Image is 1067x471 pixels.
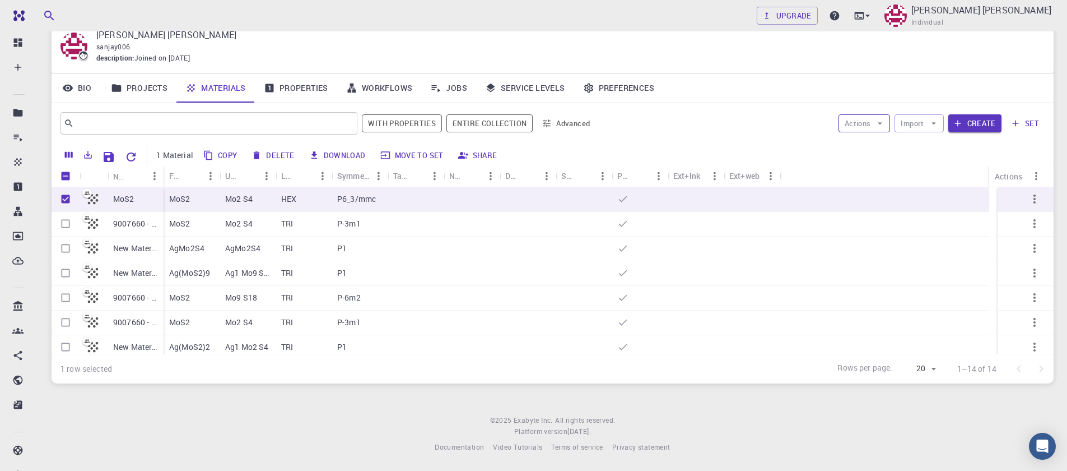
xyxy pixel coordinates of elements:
[362,114,442,132] span: Show only materials with calculated properties
[446,114,533,132] span: Filter throughout whole library including sets (folders)
[594,167,612,185] button: Menu
[296,167,314,185] button: Sort
[948,114,1001,132] button: Create
[505,165,520,187] div: Default
[120,146,142,168] button: Reset Explorer Settings
[337,73,422,103] a: Workflows
[281,317,293,328] p: TRI
[97,146,120,168] button: Save Explorer Settings
[995,165,1022,187] div: Actions
[332,165,388,187] div: Symmetry
[306,146,370,164] button: Download
[337,165,370,187] div: Symmetry
[96,28,1036,41] p: [PERSON_NAME] [PERSON_NAME]
[258,167,276,185] button: Menu
[957,363,997,375] p: 1–14 of 14
[989,165,1045,187] div: Actions
[514,415,553,426] a: Exabyte Inc.
[240,167,258,185] button: Sort
[281,292,293,303] p: TRI
[156,150,193,161] p: 1 Material
[490,415,514,426] span: © 2025
[169,341,210,353] p: Ag(MoS2)2
[757,7,818,25] a: Upgrade
[113,165,128,187] div: Name
[426,167,444,185] button: Menu
[128,167,146,185] button: Sort
[729,165,760,187] div: Ext+web
[255,73,337,103] a: Properties
[281,193,296,205] p: HEX
[96,53,134,64] span: description :
[337,292,361,303] p: P-6m2
[520,167,538,185] button: Sort
[493,442,542,451] span: Video Tutorials
[435,442,484,453] a: Documentation
[668,165,724,187] div: Ext+lnk
[632,167,650,185] button: Sort
[281,165,296,187] div: Lattice
[894,114,943,132] button: Import
[388,165,444,187] div: Tags
[897,361,939,377] div: 20
[421,73,476,103] a: Jobs
[78,146,97,164] button: Export
[1006,114,1045,132] button: set
[1027,167,1045,185] button: Menu
[482,167,500,185] button: Menu
[337,243,347,254] p: P1
[9,10,25,21] img: logo
[314,167,332,185] button: Menu
[612,442,670,451] span: Privacy statement
[567,426,591,437] a: [DATE].
[500,165,556,187] div: Default
[281,341,293,353] p: TRI
[225,193,253,205] p: Mo2 S4
[673,165,700,187] div: Ext+lnk
[393,165,408,187] div: Tags
[169,292,190,303] p: MoS2
[1029,433,1056,460] div: Open Intercom Messenger
[22,8,63,18] span: Support
[146,167,164,185] button: Menu
[337,193,376,205] p: P6_3/mmc
[446,114,533,132] button: Entire collection
[102,73,176,103] a: Projects
[281,267,293,279] p: TRI
[225,341,269,353] p: Ag1 Mo2 S4
[225,317,253,328] p: Mo2 S4
[911,3,1051,17] p: [PERSON_NAME] [PERSON_NAME]
[200,146,242,164] button: Copy
[281,218,293,229] p: TRI
[225,243,260,254] p: AgMo2S4
[377,146,448,164] button: Move to set
[169,218,190,229] p: MoS2
[408,167,426,185] button: Sort
[184,167,202,185] button: Sort
[337,341,347,353] p: P1
[60,363,112,375] div: 1 row selected
[52,73,102,103] a: Bio
[476,73,574,103] a: Service Levels
[612,165,668,187] div: Public
[576,167,594,185] button: Sort
[617,165,632,187] div: Public
[551,442,603,453] a: Terms of service
[561,165,576,187] div: Shared
[574,73,663,103] a: Preferences
[113,218,158,229] p: 9007660 - slab [0,0,1]
[169,267,210,279] p: Ag(MoS2)9
[248,146,299,164] button: Delete
[225,218,253,229] p: Mo2 S4
[113,267,158,279] p: New Material
[612,442,670,453] a: Privacy statement
[202,167,220,185] button: Menu
[108,165,164,187] div: Name
[724,165,780,187] div: Ext+web
[276,165,332,187] div: Lattice
[455,146,502,164] button: Share
[537,114,595,132] button: Advanced
[220,165,276,187] div: Unit Cell Formula
[59,146,78,164] button: Columns
[337,317,361,328] p: P-3m1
